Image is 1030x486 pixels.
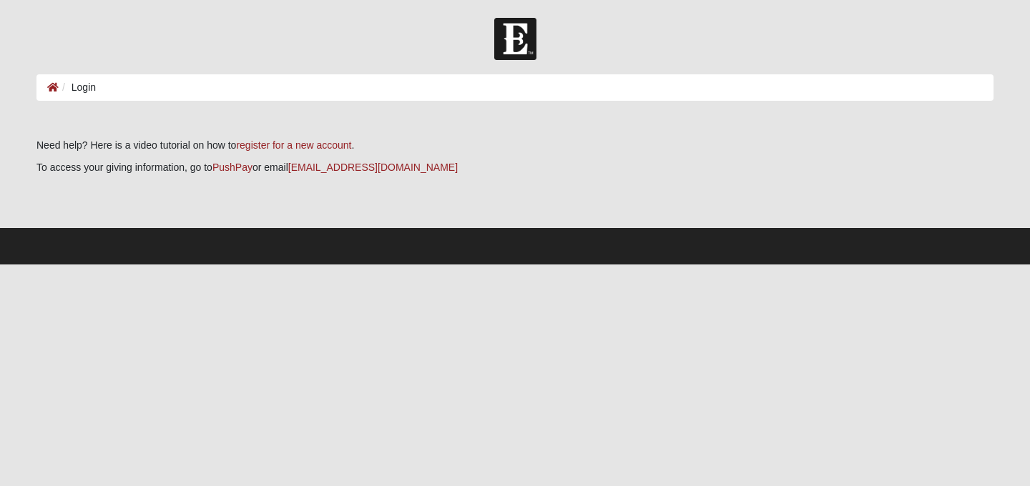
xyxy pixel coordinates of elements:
p: Need help? Here is a video tutorial on how to . [36,138,994,153]
a: register for a new account [236,139,351,151]
img: Church of Eleven22 Logo [494,18,536,60]
li: Login [59,80,96,95]
a: [EMAIL_ADDRESS][DOMAIN_NAME] [288,162,458,173]
a: PushPay [212,162,252,173]
p: To access your giving information, go to or email [36,160,994,175]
